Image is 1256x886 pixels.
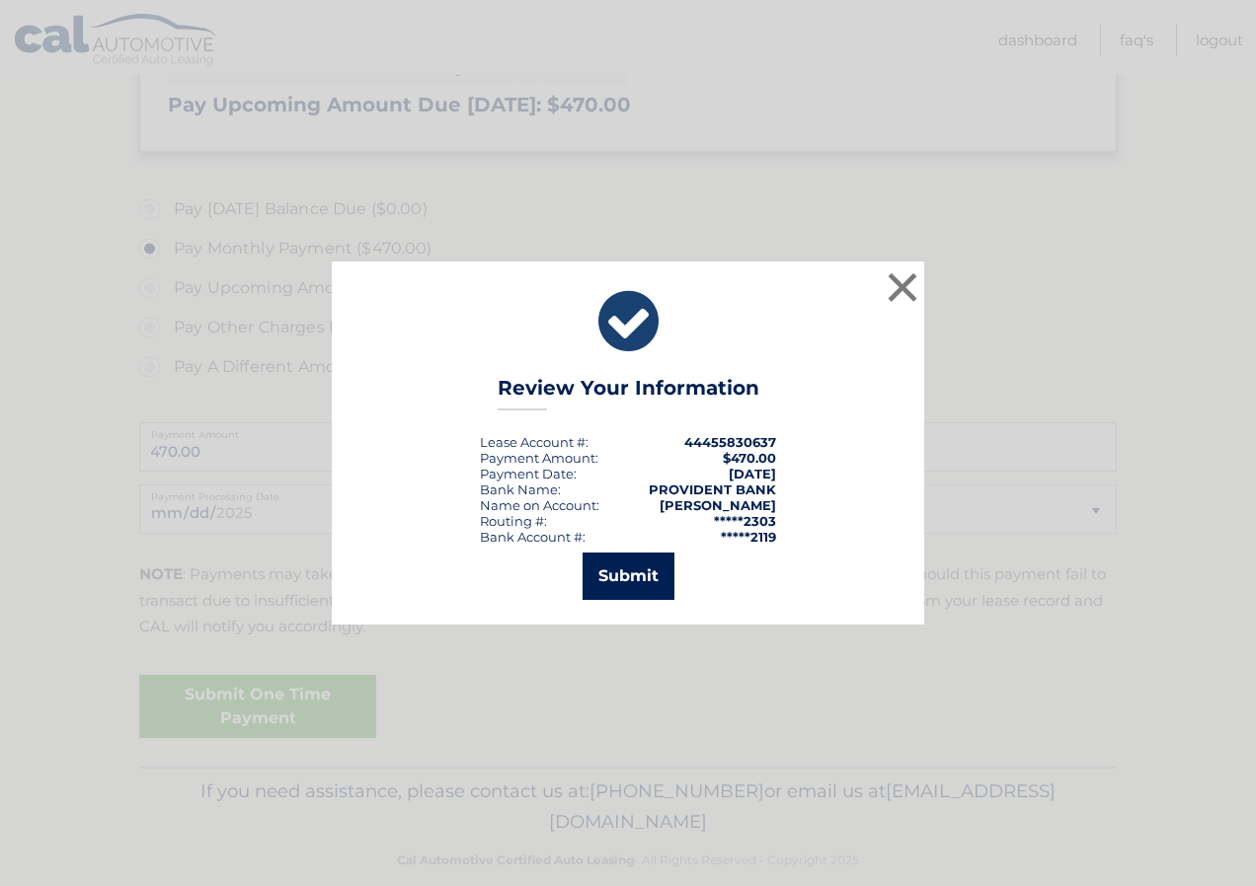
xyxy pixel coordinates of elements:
h3: Review Your Information [498,376,759,410]
div: Routing #: [480,513,547,529]
div: Bank Account #: [480,529,586,545]
div: Bank Name: [480,481,561,497]
button: × [883,267,922,307]
div: Payment Amount: [480,450,598,466]
div: Lease Account #: [480,434,589,450]
strong: PROVIDENT BANK [649,481,776,497]
div: Name on Account: [480,497,599,513]
div: : [480,466,577,481]
span: [DATE] [729,466,776,481]
span: Payment Date [480,466,574,481]
span: $470.00 [723,450,776,466]
strong: [PERSON_NAME] [660,497,776,513]
strong: 44455830637 [684,434,776,450]
button: Submit [583,553,674,600]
